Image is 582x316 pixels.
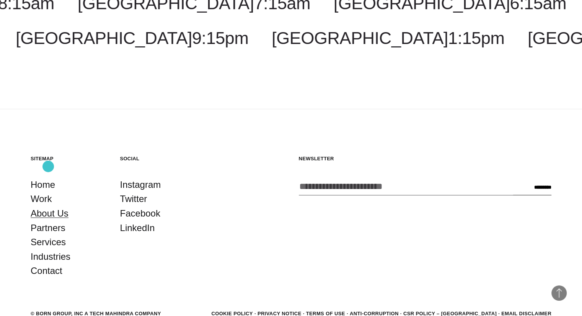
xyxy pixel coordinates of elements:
button: Back to Top [551,285,567,301]
a: About Us [31,206,68,220]
a: Anti-Corruption [350,310,399,316]
a: Work [31,191,52,206]
a: Partners [31,220,65,235]
h5: Sitemap [31,155,105,161]
h5: Social [120,155,194,161]
a: Home [31,177,55,192]
a: CSR POLICY – [GEOGRAPHIC_DATA] [403,310,497,316]
a: Instagram [120,177,161,192]
span: 9:15pm [192,28,248,48]
a: Terms of Use [306,310,345,316]
a: [GEOGRAPHIC_DATA]1:15pm [272,28,504,48]
a: Twitter [120,191,147,206]
a: Email Disclaimer [501,310,551,316]
a: Services [31,235,66,249]
h5: Newsletter [299,155,552,161]
span: 1:15pm [448,28,504,48]
a: LinkedIn [120,220,155,235]
a: Privacy Notice [258,310,302,316]
a: Industries [31,249,70,264]
a: Contact [31,263,62,278]
a: Cookie Policy [211,310,253,316]
a: [GEOGRAPHIC_DATA]9:15pm [16,28,248,48]
a: Facebook [120,206,160,220]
